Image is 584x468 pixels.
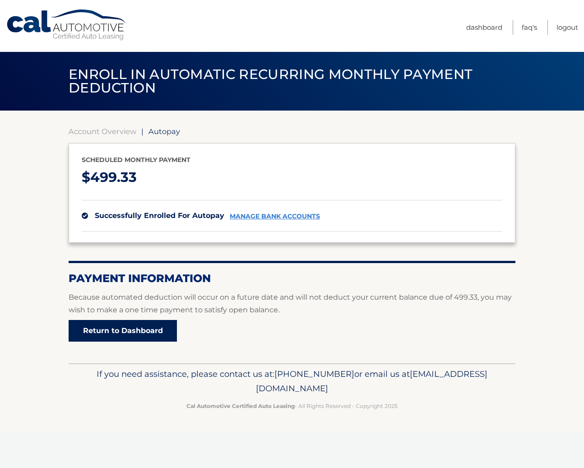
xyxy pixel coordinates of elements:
span: successfully enrolled for autopay [95,211,224,220]
a: Logout [556,20,578,35]
p: $ [82,166,502,190]
span: [PHONE_NUMBER] [274,369,354,379]
p: If you need assistance, please contact us at: or email us at [74,367,510,396]
a: FAQ's [522,20,537,35]
strong: Cal Automotive Certified Auto Leasing [186,403,295,409]
a: Return to Dashboard [69,320,177,342]
p: Scheduled monthly payment [82,154,502,166]
a: Cal Automotive [6,9,128,41]
a: Account Overview [69,127,136,136]
a: manage bank accounts [230,213,320,220]
span: Autopay [148,127,180,136]
img: check.svg [82,213,88,219]
span: 499.33 [90,169,137,185]
h2: Payment Information [69,272,515,285]
p: Because automated deduction will occur on a future date and will not deduct your current balance ... [69,291,515,316]
a: Dashboard [466,20,502,35]
p: - All Rights Reserved - Copyright 2025 [74,401,510,411]
span: | [141,127,144,136]
span: Enroll in automatic recurring monthly payment deduction [69,66,473,96]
